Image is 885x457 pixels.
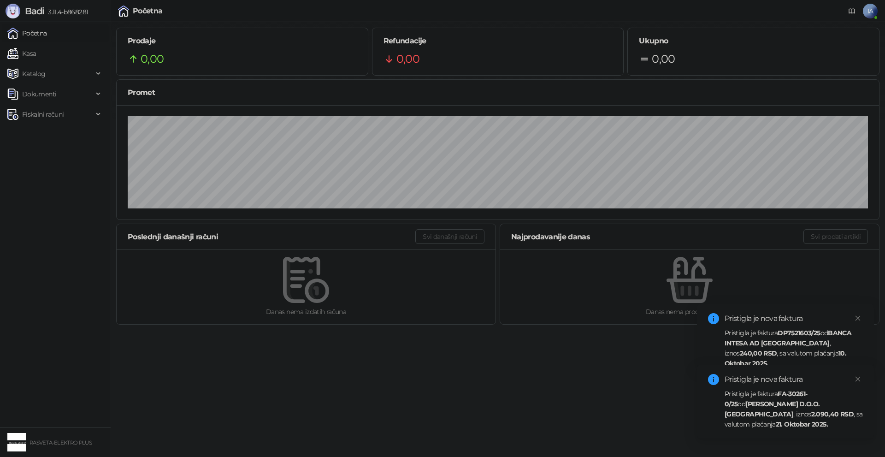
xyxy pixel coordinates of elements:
[803,229,868,244] button: Svi prodati artikli
[863,4,878,18] span: IA
[725,313,863,324] div: Pristigla je nova faktura
[383,36,613,47] h5: Refundacije
[855,376,861,382] span: close
[128,231,415,243] div: Poslednji današnji računi
[740,349,777,357] strong: 240,00 RSD
[7,433,26,451] img: 64x64-companyLogo-4c9eac63-00ad-485c-9b48-57f283827d2d.png
[128,87,868,98] div: Promet
[22,65,46,83] span: Katalog
[725,374,863,385] div: Pristigla je nova faktura
[515,307,864,317] div: Danas nema prodatih artikala
[6,4,20,18] img: Logo
[725,400,820,418] strong: [PERSON_NAME] D.O.O. [GEOGRAPHIC_DATA]
[25,6,44,17] span: Badi
[29,439,92,446] small: RASVETA-ELEKTRO PLUS
[396,50,419,68] span: 0,00
[855,315,861,321] span: close
[131,307,481,317] div: Danas nema izdatih računa
[44,8,88,16] span: 3.11.4-b868281
[652,50,675,68] span: 0,00
[415,229,484,244] button: Svi današnji računi
[778,329,820,337] strong: DP7521603/25
[725,328,863,368] div: Pristigla je faktura od , iznos , sa valutom plaćanja
[725,389,863,429] div: Pristigla je faktura od , iznos , sa valutom plaćanja
[844,4,859,18] a: Dokumentacija
[853,313,863,323] a: Close
[22,85,56,103] span: Dokumenti
[853,374,863,384] a: Close
[708,374,719,385] span: info-circle
[776,420,828,428] strong: 21. Oktobar 2025.
[7,24,47,42] a: Početna
[708,313,719,324] span: info-circle
[7,44,36,63] a: Kasa
[639,36,868,47] h5: Ukupno
[511,231,803,243] div: Najprodavanije danas
[141,50,164,68] span: 0,00
[22,105,64,124] span: Fiskalni računi
[811,410,854,418] strong: 2.090,40 RSD
[128,36,357,47] h5: Prodaje
[133,7,163,15] div: Početna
